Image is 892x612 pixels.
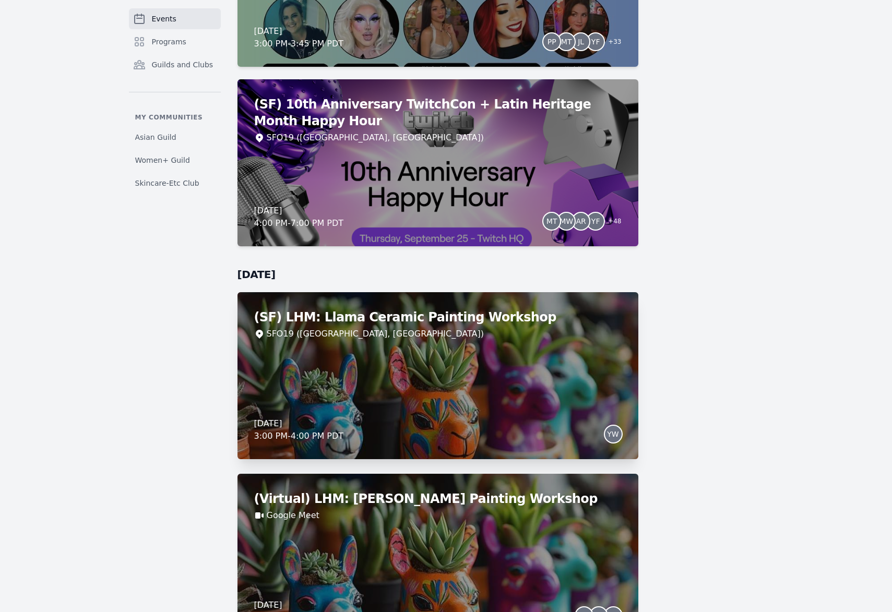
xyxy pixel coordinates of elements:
span: Asian Guild [135,132,176,142]
h2: (SF) 10th Anniversary TwitchCon + Latin Heritage Month Happy Hour [254,96,622,129]
a: Skincare-Etc Club [129,174,221,193]
h2: (Virtual) LHM: [PERSON_NAME] Painting Workshop [254,490,622,507]
div: [DATE] 3:00 PM - 3:45 PM PDT [254,25,344,50]
span: Guilds and Clubs [152,59,213,70]
a: Google Meet [267,509,319,522]
span: YF [591,218,600,225]
span: MT [561,38,572,45]
nav: Sidebar [129,8,221,193]
div: [DATE] 3:00 PM - 4:00 PM PDT [254,417,344,442]
span: YW [607,430,619,438]
span: YF [591,38,600,45]
a: Asian Guild [129,128,221,147]
span: MT [546,218,557,225]
span: JL [578,38,584,45]
span: PP [548,38,556,45]
a: Women+ Guild [129,151,221,170]
a: Guilds and Clubs [129,54,221,75]
span: + 33 [602,35,621,50]
span: MW [560,218,573,225]
div: SFO19 ([GEOGRAPHIC_DATA], [GEOGRAPHIC_DATA]) [267,328,484,340]
p: My communities [129,113,221,122]
span: Women+ Guild [135,155,190,165]
span: Skincare-Etc Club [135,178,199,188]
div: SFO19 ([GEOGRAPHIC_DATA], [GEOGRAPHIC_DATA]) [267,131,484,144]
h2: (SF) LHM: Llama Ceramic Painting Workshop [254,309,622,326]
a: Events [129,8,221,29]
span: + 48 [602,215,621,230]
span: Programs [152,37,186,47]
a: (SF) 10th Anniversary TwitchCon + Latin Heritage Month Happy HourSFO19 ([GEOGRAPHIC_DATA], [GEOGR... [237,79,638,246]
span: Events [152,14,176,24]
div: [DATE] 4:00 PM - 7:00 PM PDT [254,205,344,230]
span: AR [576,218,586,225]
h2: [DATE] [237,267,638,282]
a: Programs [129,31,221,52]
a: (SF) LHM: Llama Ceramic Painting WorkshopSFO19 ([GEOGRAPHIC_DATA], [GEOGRAPHIC_DATA])[DATE]3:00 P... [237,292,638,459]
